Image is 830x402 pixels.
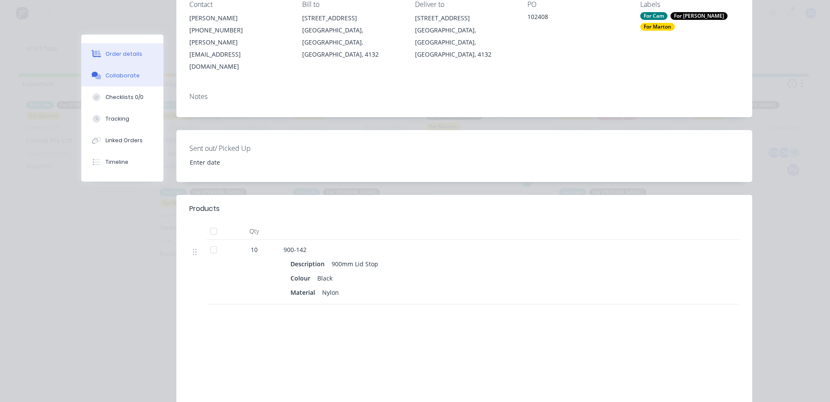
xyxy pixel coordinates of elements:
[189,0,288,9] div: Contact
[302,0,401,9] div: Bill to
[527,0,626,9] div: PO
[184,156,291,169] input: Enter date
[105,93,144,101] div: Checklists 0/0
[415,24,514,61] div: [GEOGRAPHIC_DATA], [GEOGRAPHIC_DATA], [GEOGRAPHIC_DATA], 4132
[527,12,626,24] div: 102408
[81,130,163,151] button: Linked Orders
[105,137,143,144] div: Linked Orders
[640,12,667,20] div: For Cam
[105,158,128,166] div: Timeline
[640,0,739,9] div: Labels
[105,72,140,80] div: Collaborate
[251,245,258,254] span: 10
[319,286,342,299] div: Nylon
[81,151,163,173] button: Timeline
[314,272,336,284] div: Black
[105,115,129,123] div: Tracking
[302,12,401,61] div: [STREET_ADDRESS][GEOGRAPHIC_DATA], [GEOGRAPHIC_DATA], [GEOGRAPHIC_DATA], 4132
[415,12,514,61] div: [STREET_ADDRESS][GEOGRAPHIC_DATA], [GEOGRAPHIC_DATA], [GEOGRAPHIC_DATA], 4132
[290,258,328,270] div: Description
[290,286,319,299] div: Material
[284,246,306,254] span: 900-142
[105,50,142,58] div: Order details
[189,12,288,24] div: [PERSON_NAME]
[290,272,314,284] div: Colour
[640,23,675,31] div: For Marton
[415,12,514,24] div: [STREET_ADDRESS]
[81,108,163,130] button: Tracking
[189,36,288,73] div: [PERSON_NAME][EMAIL_ADDRESS][DOMAIN_NAME]
[302,12,401,24] div: [STREET_ADDRESS]
[81,43,163,65] button: Order details
[189,204,220,214] div: Products
[302,24,401,61] div: [GEOGRAPHIC_DATA], [GEOGRAPHIC_DATA], [GEOGRAPHIC_DATA], 4132
[189,93,739,101] div: Notes
[189,143,297,153] label: Sent out/ Picked Up
[189,12,288,73] div: [PERSON_NAME][PHONE_NUMBER][PERSON_NAME][EMAIL_ADDRESS][DOMAIN_NAME]
[81,65,163,86] button: Collaborate
[189,24,288,36] div: [PHONE_NUMBER]
[228,223,280,240] div: Qty
[81,86,163,108] button: Checklists 0/0
[328,258,382,270] div: 900mm Lid Stop
[670,12,728,20] div: For [PERSON_NAME]
[415,0,514,9] div: Deliver to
